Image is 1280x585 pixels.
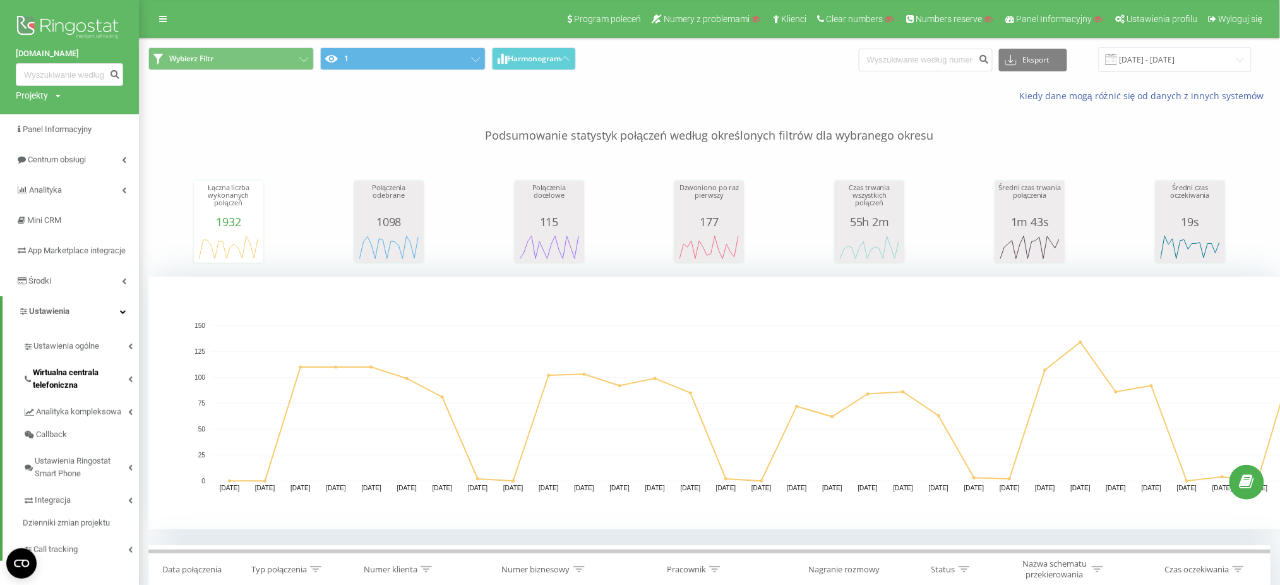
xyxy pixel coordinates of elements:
[1127,14,1197,24] span: Ustawienia profilu
[361,485,381,492] text: [DATE]
[781,14,806,24] span: Klienci
[681,485,701,492] text: [DATE]
[220,485,240,492] text: [DATE]
[198,426,206,433] text: 50
[255,485,275,492] text: [DATE]
[33,543,78,556] span: Call tracking
[148,47,314,70] button: Wybierz Filtr
[23,124,92,134] span: Panel Informacyjny
[518,228,581,266] svg: A chart.
[364,564,417,575] div: Numer klienta
[1159,215,1222,228] div: 19s
[822,485,842,492] text: [DATE]
[28,246,126,255] span: App Marketplace integracje
[1021,558,1089,580] div: Nazwa schematu przekierowania
[357,215,421,228] div: 1098
[194,374,205,381] text: 100
[194,348,205,355] text: 125
[508,54,561,63] span: Harmonogram
[931,564,955,575] div: Status
[169,54,213,64] span: Wybierz Filtr
[433,485,453,492] text: [DATE]
[357,228,421,266] svg: A chart.
[678,215,741,228] div: 177
[1159,184,1222,215] div: Średni czas oczekiwania
[1212,485,1233,492] text: [DATE]
[29,185,62,195] span: Analityka
[28,276,51,286] span: Środki
[357,184,421,215] div: Połączenia odebrane
[194,322,205,329] text: 150
[23,331,139,358] a: Ustawienia ogólne
[1035,485,1055,492] text: [DATE]
[929,485,949,492] text: [DATE]
[197,228,260,266] svg: A chart.
[1016,14,1092,24] span: Panel Informacyjny
[6,548,37,579] button: Open CMP widget
[197,184,260,215] div: Łączna liczba wykonanych połączeń
[397,485,417,492] text: [DATE]
[667,564,706,575] div: Pracownik
[33,366,128,392] span: Wirtualna centrala telefoniczna
[838,228,901,266] svg: A chart.
[23,512,139,534] a: Dzienniki zmian projektu
[36,406,121,418] span: Analityka kompleksowa
[1159,228,1222,266] svg: A chart.
[610,485,630,492] text: [DATE]
[1019,90,1271,102] a: Kiedy dane mogą różnić się od danych z innych systemów
[16,13,123,44] img: Ringostat logo
[27,215,61,225] span: Mini CRM
[23,517,110,529] span: Dzienniki zmian projektu
[197,215,260,228] div: 1932
[35,494,71,507] span: Integracja
[1177,485,1197,492] text: [DATE]
[16,89,48,102] div: Projekty
[23,397,139,423] a: Analityka kompleksowa
[838,184,901,215] div: Czas trwania wszystkich połączeń
[826,14,883,24] span: Clear numbers
[3,296,139,327] a: Ustawienia
[664,14,750,24] span: Numery z problemami
[999,49,1067,71] button: Eksport
[998,215,1062,228] div: 1m 43s
[1142,485,1162,492] text: [DATE]
[468,485,488,492] text: [DATE]
[198,452,206,459] text: 25
[858,485,878,492] text: [DATE]
[148,102,1271,144] p: Podsumowanie statystyk połączeń według określonych filtrów dla wybranego okresu
[201,478,205,485] text: 0
[36,428,67,441] span: Callback
[16,47,123,60] a: [DOMAIN_NAME]
[29,306,69,316] span: Ustawienia
[251,564,307,575] div: Typ połączenia
[838,215,901,228] div: 55h 2m
[290,485,311,492] text: [DATE]
[1165,564,1229,575] div: Czas oczekiwania
[964,485,984,492] text: [DATE]
[326,485,346,492] text: [DATE]
[492,47,576,70] button: Harmonogram
[678,184,741,215] div: Dzwoniono po raz pierwszy
[574,14,641,24] span: Program poleceń
[539,485,559,492] text: [DATE]
[23,534,139,561] a: Call tracking
[162,564,222,575] div: Data połączenia
[1106,485,1127,492] text: [DATE]
[198,400,206,407] text: 75
[998,228,1062,266] svg: A chart.
[33,340,99,353] span: Ustawienia ogólne
[503,485,523,492] text: [DATE]
[320,47,486,70] button: 1
[23,485,139,512] a: Integracja
[574,485,594,492] text: [DATE]
[16,63,123,86] input: Wyszukiwanie według numeru
[23,446,139,485] a: Ustawienia Ringostat Smart Phone
[998,184,1062,215] div: Średni czas trwania połączenia
[894,485,914,492] text: [DATE]
[1071,485,1091,492] text: [DATE]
